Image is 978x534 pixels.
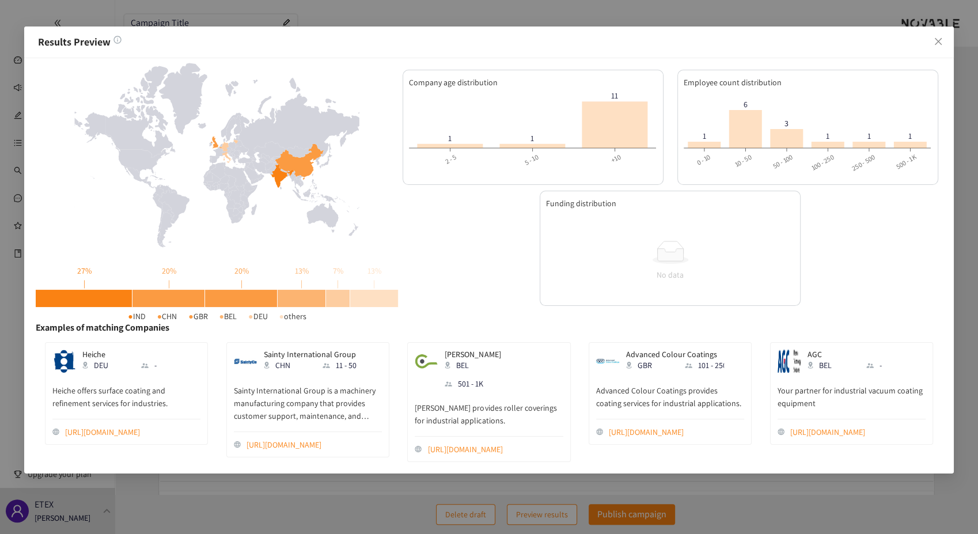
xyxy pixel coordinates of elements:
[596,350,619,373] img: Snapshot of the Company's website
[82,350,180,359] p: Heiche
[771,153,794,171] text: 50 - 100
[36,264,132,277] div: 27 %
[458,377,483,390] span: 501 - 1K
[808,359,854,372] div: BEL
[128,310,132,323] div: ●
[253,310,268,323] span: DEU
[611,91,618,101] tspan: 11
[52,373,200,410] p: Heiche offers surface coating and refinement services for industries.
[36,277,132,290] div: |
[415,350,438,373] img: Snapshot of the Company's website
[247,438,382,451] a: website
[205,264,278,277] div: 20 %
[36,323,942,333] p: Examples of matching Companies
[279,310,284,323] div: ●
[790,410,978,534] iframe: Chat Widget
[248,310,253,323] div: ●
[546,197,794,210] div: Funding distribution
[826,131,829,141] tspan: 1
[133,310,146,323] span: IND
[52,350,75,373] img: Snapshot of the Company's website
[530,133,534,143] tspan: 1
[154,359,157,372] span: -
[778,373,926,410] p: Your partner for industrial vacuum coating equipment
[652,268,689,281] div: No data
[908,131,912,141] tspan: 1
[219,310,224,323] div: ●
[409,76,657,89] div: Company age distribution
[626,359,672,372] div: GBR
[733,153,752,169] text: 10 - 50
[443,153,457,166] text: 2 - 5
[850,153,877,173] text: 250 - 500
[350,264,399,277] div: 13 %
[336,359,357,372] span: 11 - 50
[264,359,310,372] div: CHN
[264,350,362,359] p: Sainty International Group
[278,277,326,290] div: |
[428,443,563,456] a: website
[205,277,278,290] div: |
[778,350,801,373] img: Snapshot of the Company's website
[132,277,205,290] div: |
[808,350,905,359] p: AGC
[934,37,943,46] span: close
[867,131,870,141] tspan: 1
[326,264,350,277] div: 7 %
[609,426,744,438] a: website
[809,153,835,172] text: 100 - 250
[880,359,882,372] span: -
[626,350,724,359] p: Advanced Colour Coatings
[188,310,193,323] div: ●
[702,131,706,141] tspan: 1
[82,359,128,372] div: DEU
[38,36,939,48] p: Results Preview
[278,264,326,277] div: 13 %
[684,76,932,89] div: Employee count distribution
[224,310,237,323] span: BEL
[234,350,257,373] img: Snapshot of the Company's website
[194,310,208,323] span: GBR
[350,277,399,290] div: |
[448,133,452,143] tspan: 1
[132,264,205,277] div: 20 %
[695,153,711,167] text: 0 - 10
[162,310,177,323] span: CHN
[157,310,162,323] div: ●
[923,26,954,58] button: Close
[234,373,382,422] p: Sainty International Group is a machinery manufacturing company that provides customer support, m...
[445,359,491,372] div: BEL
[65,426,200,438] a: website
[523,153,540,167] text: 5 - 10
[743,99,747,109] tspan: 6
[698,359,727,372] span: 101 - 250
[894,153,917,171] text: 500 - 1K
[445,350,501,359] p: [PERSON_NAME]
[326,277,350,290] div: |
[596,373,744,410] p: Advanced Colour Coatings provides coating services for industrial applications.
[284,310,306,323] span: others
[415,390,563,427] p: Hannecard provides roller coverings for industrial applications.
[609,153,622,165] text: +10
[790,410,978,534] div: Widget de chat
[784,118,789,128] tspan: 3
